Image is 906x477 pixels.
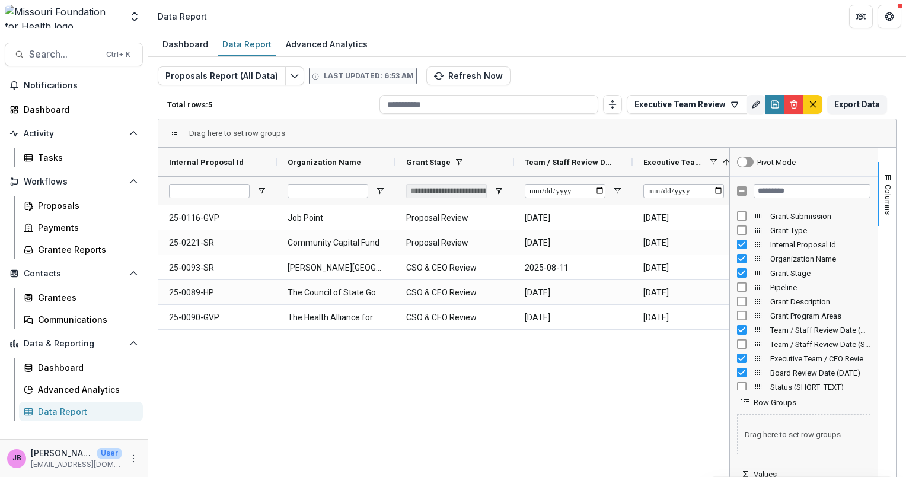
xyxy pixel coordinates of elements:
span: Drag here to set row groups [737,414,870,454]
span: Grant Type [770,226,870,235]
span: 25-0093-SR [169,256,266,280]
span: Columns [883,185,892,215]
a: Data Report [19,402,143,421]
div: Team / Staff Review Date (SHORT_TEXT) Column [730,337,878,351]
span: Organization Name [288,158,361,167]
img: Missouri Foundation for Health logo [5,5,122,28]
span: Search... [29,49,99,60]
span: [DATE] [643,231,741,255]
span: Board Review Date (DATE) [770,368,870,377]
div: Data Report [218,36,276,53]
span: CSO & CEO Review [406,256,503,280]
p: [EMAIL_ADDRESS][DOMAIN_NAME] [31,459,122,470]
span: [DATE] [643,281,741,305]
a: Advanced Analytics [281,33,372,56]
p: User [97,448,122,459]
span: Grant Program Areas [770,311,870,320]
div: Jessie Besancenez [12,454,21,462]
button: Open entity switcher [126,5,143,28]
div: Grantee Reports [38,243,133,256]
a: Data Report [218,33,276,56]
button: Proposals Report (All Data) [158,66,286,85]
p: Total rows: 5 [167,100,375,109]
button: Partners [849,5,873,28]
div: Grant Program Areas Column [730,309,878,323]
button: Notifications [5,76,143,95]
span: 25-0090-GVP [169,306,266,330]
span: Team / Staff Review Date (DATE) [525,158,612,167]
button: Refresh Now [426,66,511,85]
div: Team / Staff Review Date (DATE) Column [730,323,878,337]
div: Organization Name Column [730,252,878,266]
input: Internal Proposal Id Filter Input [169,184,250,198]
span: Grant Stage [406,158,451,167]
span: [DATE] [525,281,622,305]
span: Data & Reporting [24,339,124,349]
span: Row Groups [754,398,796,407]
div: Advanced Analytics [38,383,133,396]
span: [DATE] [643,256,741,280]
div: Data Report [38,405,133,418]
div: Pivot Mode [757,158,796,167]
div: Status (SHORT_TEXT) Column [730,380,878,394]
div: Ctrl + K [104,48,133,61]
a: Dashboard [19,358,143,377]
span: [DATE] [643,306,741,330]
button: Open Activity [5,124,143,143]
span: Executive Team / CEO Review Date (DATE) [643,158,705,167]
button: Rename [747,95,765,114]
button: More [126,451,141,466]
div: Proposals [38,199,133,212]
span: The Health Alliance for Violence Intervention [288,306,385,330]
div: Grant Description Column [730,294,878,309]
a: Grantees [19,288,143,307]
span: [DATE] [525,306,622,330]
button: Search... [5,43,143,66]
div: Grant Type Column [730,223,878,237]
span: The Council of State Governments [288,281,385,305]
button: default [803,95,822,114]
span: Contacts [24,269,124,279]
button: Open Filter Menu [375,186,385,196]
div: Row Groups [189,129,285,138]
button: Export Data [827,95,887,114]
nav: breadcrumb [153,8,212,25]
div: Grant Stage Column [730,266,878,280]
span: 25-0089-HP [169,281,266,305]
span: 2025-08-11 [525,256,622,280]
a: Tasks [19,148,143,167]
a: Advanced Analytics [19,380,143,399]
span: Grant Stage [770,269,870,278]
a: Dashboard [5,100,143,119]
div: Grant Submission Column [730,209,878,223]
button: Open Contacts [5,264,143,283]
a: Grantee Reports [19,240,143,259]
input: Executive Team / CEO Review Date (DATE) Filter Input [643,184,724,198]
button: Get Help [878,5,901,28]
div: Tasks [38,151,133,164]
div: Row Groups [730,407,878,462]
button: Delete [784,95,803,114]
div: Dashboard [158,36,213,53]
input: Team / Staff Review Date (DATE) Filter Input [525,184,605,198]
span: Executive Team / CEO Review Date (DATE) [770,354,870,363]
button: Open Filter Menu [612,186,622,196]
div: Dashboard [24,103,133,116]
span: Drag here to set row groups [189,129,285,138]
span: Team / Staff Review Date (DATE) [770,326,870,335]
span: [DATE] [643,206,741,230]
div: Advanced Analytics [281,36,372,53]
span: Proposal Review [406,231,503,255]
span: CSO & CEO Review [406,281,503,305]
span: Status (SHORT_TEXT) [770,383,870,392]
button: Open Workflows [5,172,143,191]
button: Open Data & Reporting [5,334,143,353]
p: Last updated: 6:53 AM [324,71,414,81]
span: Proposal Review [406,206,503,230]
button: Edit selected report [285,66,304,85]
span: 25-0221-SR [169,231,266,255]
span: [PERSON_NAME][GEOGRAPHIC_DATA] [288,256,385,280]
span: Organization Name [770,255,870,263]
span: [DATE] [525,231,622,255]
a: Proposals [19,196,143,215]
